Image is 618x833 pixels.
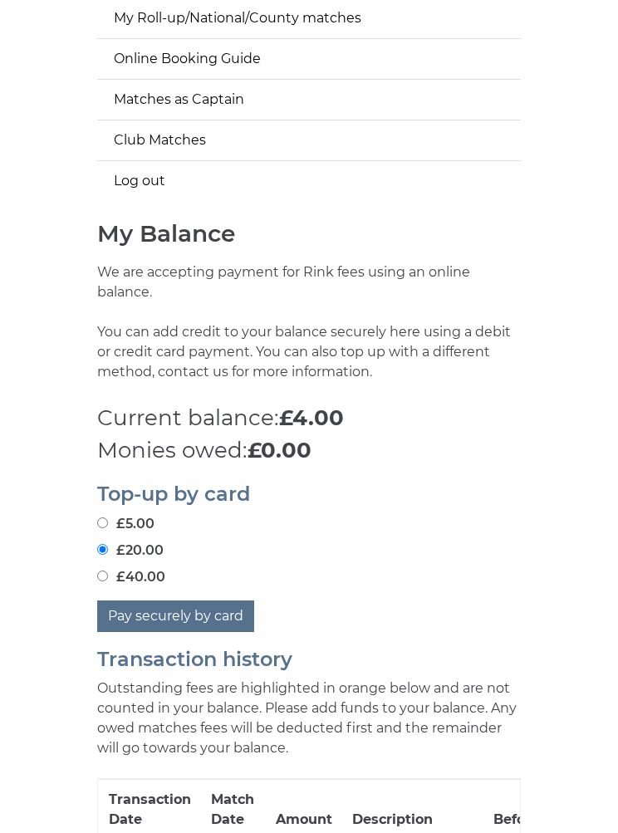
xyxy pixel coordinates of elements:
a: Matches as Captain [97,81,521,120]
p: Current balance: [97,403,521,435]
input: £20.00 [97,545,108,556]
strong: £4.00 [279,405,344,432]
label: £40.00 [97,568,165,588]
a: Club Matches [97,121,521,161]
input: £40.00 [97,571,108,582]
p: We are accepting payment for Rink fees using an online balance. You can add credit to your balanc... [97,263,521,403]
input: £5.00 [97,518,108,529]
strong: £0.00 [248,438,311,464]
p: Outstanding fees are highlighted in orange below and are not counted in your balance. Please add ... [97,679,521,759]
label: £5.00 [97,515,154,535]
h2: Top-up by card [97,484,521,506]
p: Monies owed: [97,435,521,468]
a: Online Booking Guide [97,40,521,80]
label: £20.00 [97,541,164,561]
h2: Transaction history [97,649,521,671]
a: Log out [97,162,521,202]
h1: My Balance [97,222,521,247]
button: Pay securely by card [97,601,254,633]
